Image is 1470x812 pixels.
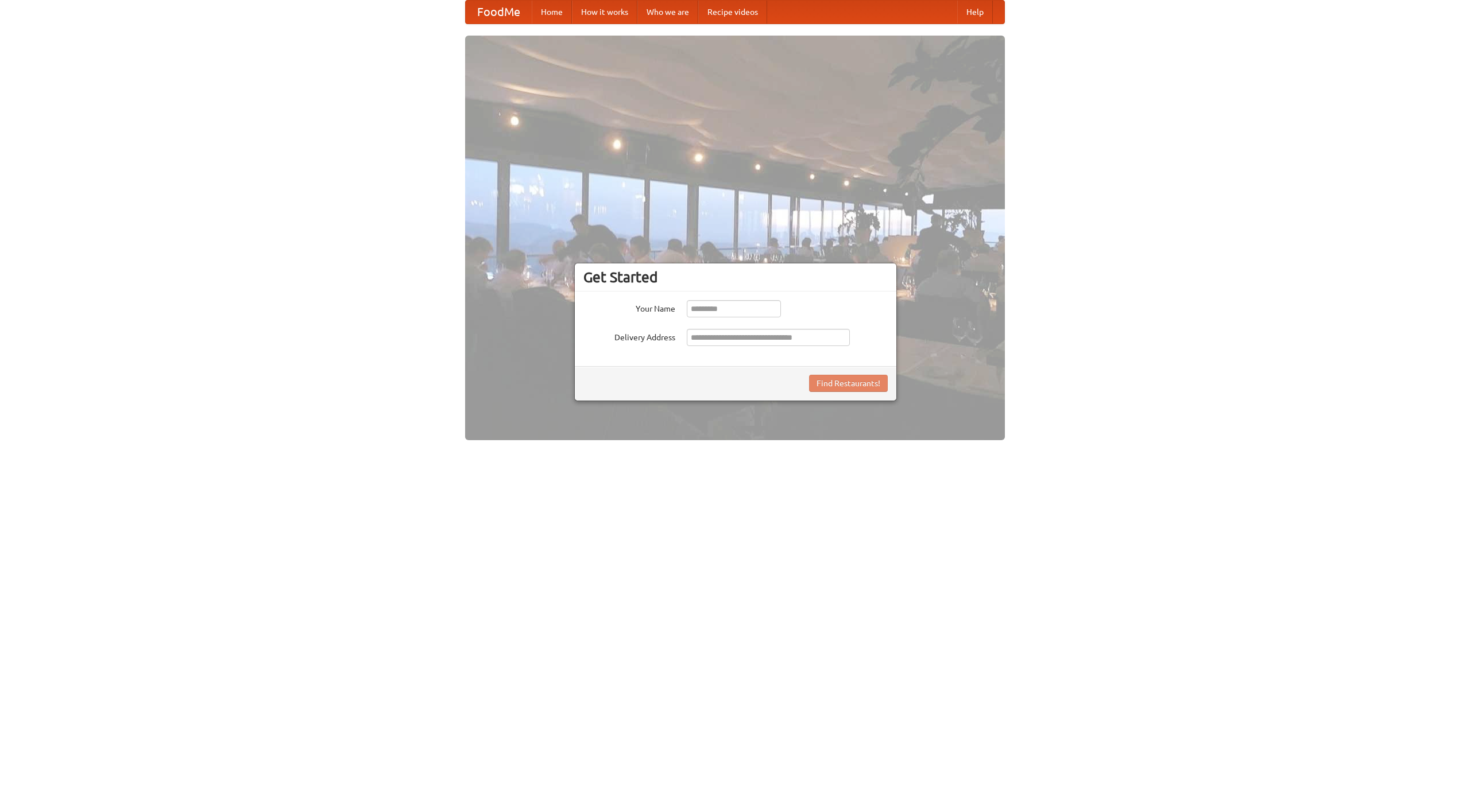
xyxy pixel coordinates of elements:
label: Your Name [583,300,675,314]
a: FoodMe [466,1,532,24]
a: Help [957,1,993,24]
a: Home [532,1,572,24]
button: Find Restaurants! [809,375,888,392]
a: Who we are [637,1,698,24]
a: How it works [572,1,637,24]
label: Delivery Address [583,329,675,343]
h3: Get Started [583,269,888,286]
a: Recipe videos [698,1,767,24]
